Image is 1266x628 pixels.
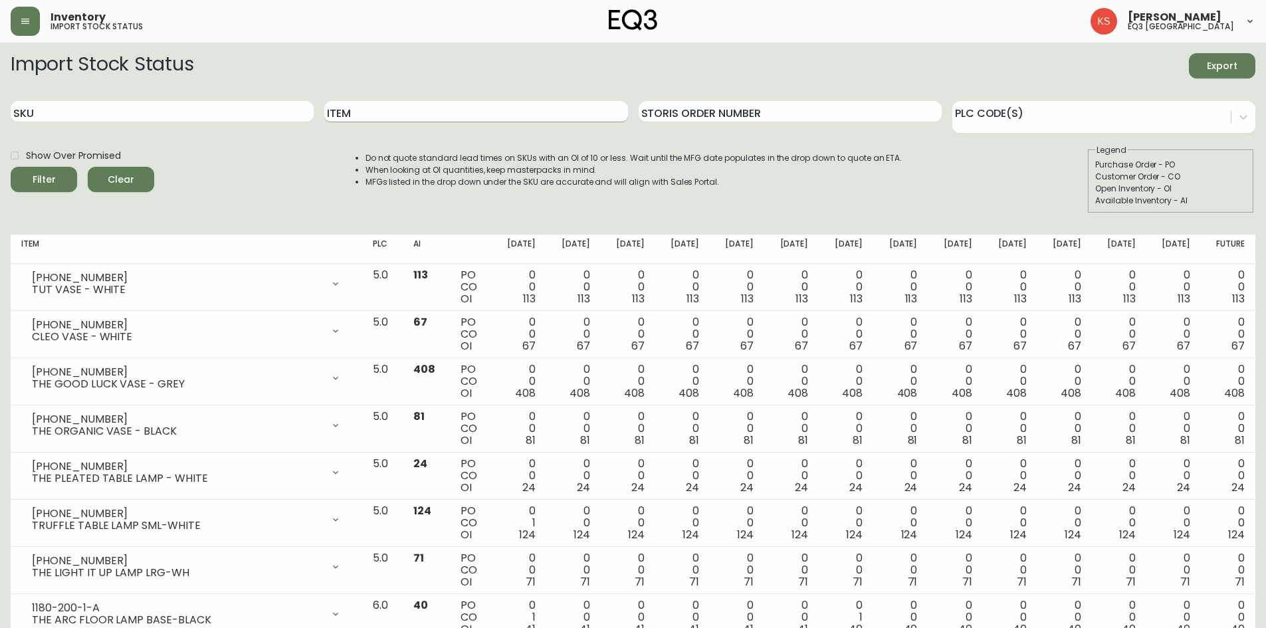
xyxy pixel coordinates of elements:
[362,311,403,358] td: 5.0
[32,567,322,579] div: THE LIGHT IT UP LAMP LRG-WH
[1122,480,1136,495] span: 24
[1048,411,1081,447] div: 0 0
[683,527,699,542] span: 124
[546,235,601,264] th: [DATE]
[1157,458,1190,494] div: 0 0
[1212,316,1245,352] div: 0 0
[1013,338,1027,354] span: 67
[526,433,536,448] span: 81
[631,480,645,495] span: 24
[631,338,645,354] span: 67
[461,505,480,541] div: PO CO
[32,555,322,567] div: [PHONE_NUMBER]
[956,527,972,542] span: 124
[720,458,754,494] div: 0 0
[1224,385,1245,401] span: 408
[744,433,754,448] span: 81
[1122,338,1136,354] span: 67
[628,527,645,542] span: 124
[413,267,428,282] span: 113
[1180,574,1190,589] span: 71
[1103,552,1136,588] div: 0 0
[962,574,972,589] span: 71
[775,552,808,588] div: 0 0
[522,480,536,495] span: 24
[1235,433,1245,448] span: 81
[1119,527,1136,542] span: 124
[1212,364,1245,399] div: 0 0
[366,176,902,188] li: MFGs listed in the drop down under the SKU are accurate and will align with Sales Portal.
[982,235,1037,264] th: [DATE]
[98,171,144,188] span: Clear
[580,433,590,448] span: 81
[938,458,972,494] div: 0 0
[795,338,808,354] span: 67
[1178,291,1190,306] span: 113
[1048,458,1081,494] div: 0 0
[720,505,754,541] div: 0 0
[51,12,106,23] span: Inventory
[413,314,427,330] span: 67
[21,364,352,393] div: [PHONE_NUMBER]THE GOOD LUCK VASE - GREY
[884,505,917,541] div: 0 0
[740,480,754,495] span: 24
[1095,183,1247,195] div: Open Inventory - OI
[523,291,536,306] span: 113
[938,552,972,588] div: 0 0
[366,152,902,164] li: Do not quote standard lead times on SKUs with an OI of 10 or less. Wait until the MFG date popula...
[632,291,645,306] span: 113
[32,366,322,378] div: [PHONE_NUMBER]
[959,480,972,495] span: 24
[1103,316,1136,352] div: 0 0
[733,385,754,401] span: 408
[1048,364,1081,399] div: 0 0
[26,149,121,163] span: Show Over Promised
[1014,291,1027,306] span: 113
[775,269,808,305] div: 0 0
[666,316,699,352] div: 0 0
[873,235,928,264] th: [DATE]
[1157,364,1190,399] div: 0 0
[666,458,699,494] div: 0 0
[611,269,645,305] div: 0 0
[570,385,590,401] span: 408
[1126,574,1136,589] span: 71
[710,235,764,264] th: [DATE]
[624,385,645,401] span: 408
[21,505,352,534] div: [PHONE_NUMBER]TRUFFLE TABLE LAMP SML-WHITE
[557,411,590,447] div: 0 0
[1095,171,1247,183] div: Customer Order - CO
[686,480,699,495] span: 24
[461,338,472,354] span: OI
[413,503,431,518] span: 124
[1048,552,1081,588] div: 0 0
[993,364,1026,399] div: 0 0
[829,316,863,352] div: 0 0
[635,433,645,448] span: 81
[635,574,645,589] span: 71
[366,164,902,176] li: When looking at OI quantities, keep masterpacks in mind.
[788,385,808,401] span: 408
[32,602,322,614] div: 1180-200-1-A
[740,338,754,354] span: 67
[578,291,590,306] span: 113
[88,167,154,192] button: Clear
[1212,505,1245,541] div: 0 0
[655,235,710,264] th: [DATE]
[1103,364,1136,399] div: 0 0
[679,385,699,401] span: 408
[993,505,1026,541] div: 0 0
[666,364,699,399] div: 0 0
[362,547,403,594] td: 5.0
[905,291,918,306] span: 113
[580,574,590,589] span: 71
[1157,411,1190,447] div: 0 0
[849,338,863,354] span: 67
[720,316,754,352] div: 0 0
[502,316,536,352] div: 0 0
[1231,338,1245,354] span: 67
[21,411,352,440] div: [PHONE_NUMBER]THE ORGANIC VASE - BLACK
[850,291,863,306] span: 113
[502,269,536,305] div: 0 0
[1061,385,1081,401] span: 408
